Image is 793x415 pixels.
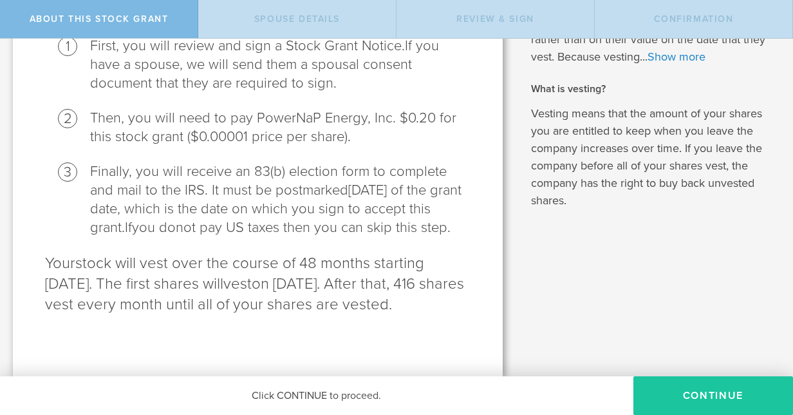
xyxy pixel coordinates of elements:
a: Show more [648,50,705,64]
h2: What is vesting? [531,82,774,96]
li: First, you will review and sign a Stock Grant Notice. [90,37,471,93]
iframe: Chat Widget [729,314,793,376]
span: Your [45,254,75,273]
span: About this stock grant [30,14,169,24]
span: Confirmation [654,14,734,24]
span: If you have a spouse, we will send them a spousal consent document that they are required to sign. [90,37,439,92]
button: CONTINUE [633,376,793,415]
p: stock will vest over the course of 48 months starting [DATE]. The first shares will on [DATE]. Af... [45,253,471,315]
p: Vesting means that the amount of your shares you are entitled to keep when you leave the company ... [531,105,774,209]
li: Then, you will need to pay PowerNaP Energy, Inc. $0.20 for this stock grant ($0.00001 price per s... [90,109,471,146]
span: you do [132,219,176,236]
span: Spouse Details [254,14,340,24]
li: Finally, you will receive an 83(b) election form to complete and mail to the IRS . It must be pos... [90,162,471,237]
span: [DATE] of the grant date, which is the date on which you sign to accept this grant. [90,182,462,236]
span: vest [223,275,252,293]
span: Review & Sign [456,14,534,24]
